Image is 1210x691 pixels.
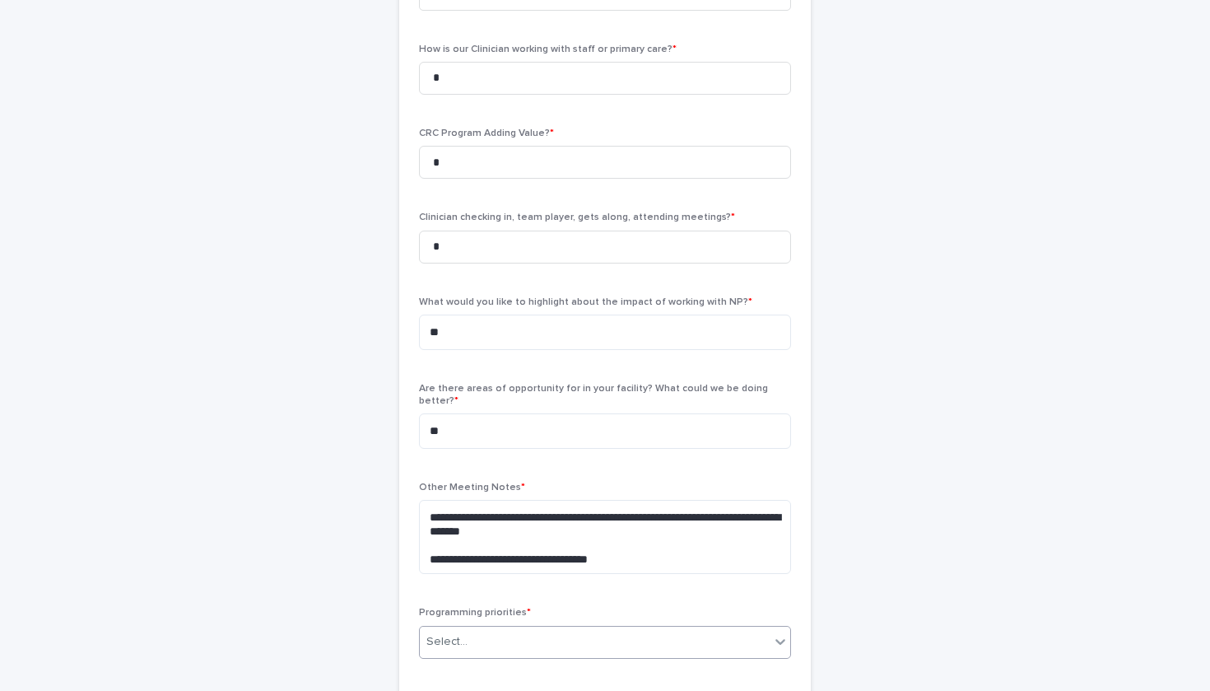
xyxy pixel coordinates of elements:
[419,212,735,222] span: Clinician checking in, team player, gets along, attending meetings?
[419,44,677,54] span: How is our Clinician working with staff or primary care?
[419,297,752,307] span: What would you like to highlight about the impact of working with NP?
[419,128,554,138] span: CRC Program Adding Value?
[426,633,468,651] div: Select...
[419,608,531,618] span: Programming priorities
[419,483,525,493] span: Other Meeting Notes
[419,384,768,405] span: Are there areas of opportunity for in your facility? What could we be doing better?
